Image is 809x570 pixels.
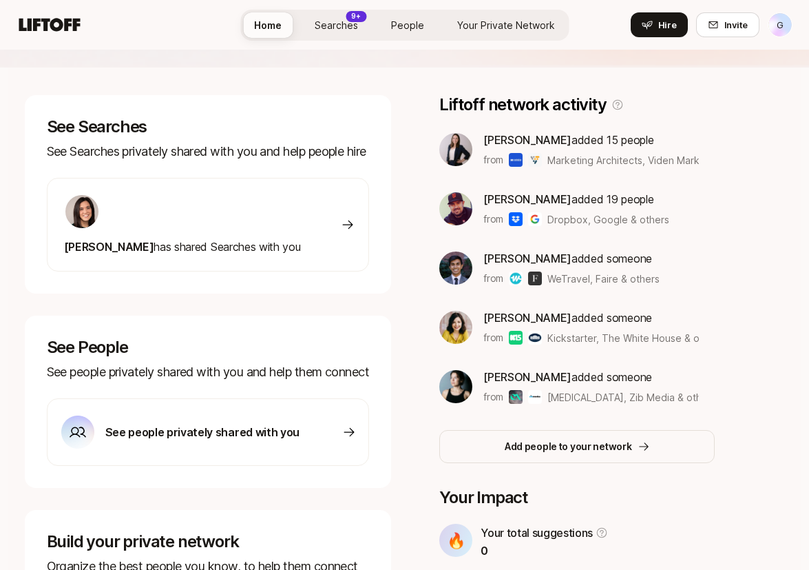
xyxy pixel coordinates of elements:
[483,152,503,168] p: from
[65,195,98,228] img: 71d7b91d_d7cb_43b4_a7ea_a9b2f2cc6e03.jpg
[439,192,472,225] img: a305352e_9152_435c_beb7_acc83ec683c2.jpg
[547,272,660,286] span: WeTravel, Faire & others
[439,95,606,114] p: Liftoff network activity
[768,12,792,37] button: g
[483,133,571,147] span: [PERSON_NAME]
[457,18,555,32] span: Your Private Network
[509,331,523,345] img: Kickstarter
[439,311,472,344] img: 176ddbae_ac18_4805_84cf_508bbec0ddde.jpg
[47,117,370,136] p: See Searches
[724,18,748,32] span: Invite
[505,438,632,455] p: Add people to your network
[47,363,370,382] p: See people privately shared with you and help them connect
[47,142,370,161] p: See Searches privately shared with you and help people hire
[509,390,523,404] img: Exposure Therapy
[528,390,542,404] img: Zib Media
[547,391,716,403] span: [MEDICAL_DATA], Zib Media & others
[439,430,715,463] button: Add people to your network
[483,192,571,206] span: [PERSON_NAME]
[64,240,154,254] span: [PERSON_NAME]
[509,272,523,285] img: WeTravel
[380,12,435,38] a: People
[696,12,759,37] button: Invite
[439,252,472,285] img: 4640b0e7_2b03_4c4f_be34_fa460c2e5c38.jpg
[254,18,282,32] span: Home
[304,12,369,38] a: Searches9+
[351,11,361,21] p: 9+
[243,12,293,38] a: Home
[528,153,542,167] img: Viden Marketing
[528,272,542,285] img: Faire
[509,212,523,226] img: Dropbox
[509,153,523,167] img: Marketing Architects
[658,18,677,32] span: Hire
[315,18,358,32] span: Searches
[547,212,669,227] span: Dropbox, Google & others
[391,18,424,32] span: People
[483,270,503,287] p: from
[446,12,566,38] a: Your Private Network
[483,190,669,208] p: added 19 people
[439,524,472,557] div: 🔥
[547,154,764,166] span: Marketing Architects, Viden Marketing & others
[483,252,571,265] span: [PERSON_NAME]
[483,131,699,149] p: added 15 people
[547,332,723,344] span: Kickstarter, The White House & others
[481,542,608,560] p: 0
[483,370,571,384] span: [PERSON_NAME]
[483,250,660,267] p: added someone
[439,133,472,166] img: 852addfd_733a_47d9_a7b4_67979b6cf4bf.jpg
[483,211,503,227] p: from
[64,240,301,254] span: has shared Searches with you
[483,368,699,386] p: added someone
[481,524,593,542] p: Your total suggestions
[439,488,715,507] p: Your Impact
[439,370,472,403] img: 539a6eb7_bc0e_4fa2_8ad9_ee091919e8d1.jpg
[105,423,300,441] p: See people privately shared with you
[47,532,370,551] p: Build your private network
[777,17,784,33] p: g
[528,212,542,226] img: Google
[483,389,503,405] p: from
[483,329,503,346] p: from
[528,331,542,345] img: The White House
[631,12,688,37] button: Hire
[483,311,571,325] span: [PERSON_NAME]
[483,309,699,327] p: added someone
[47,338,370,357] p: See People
